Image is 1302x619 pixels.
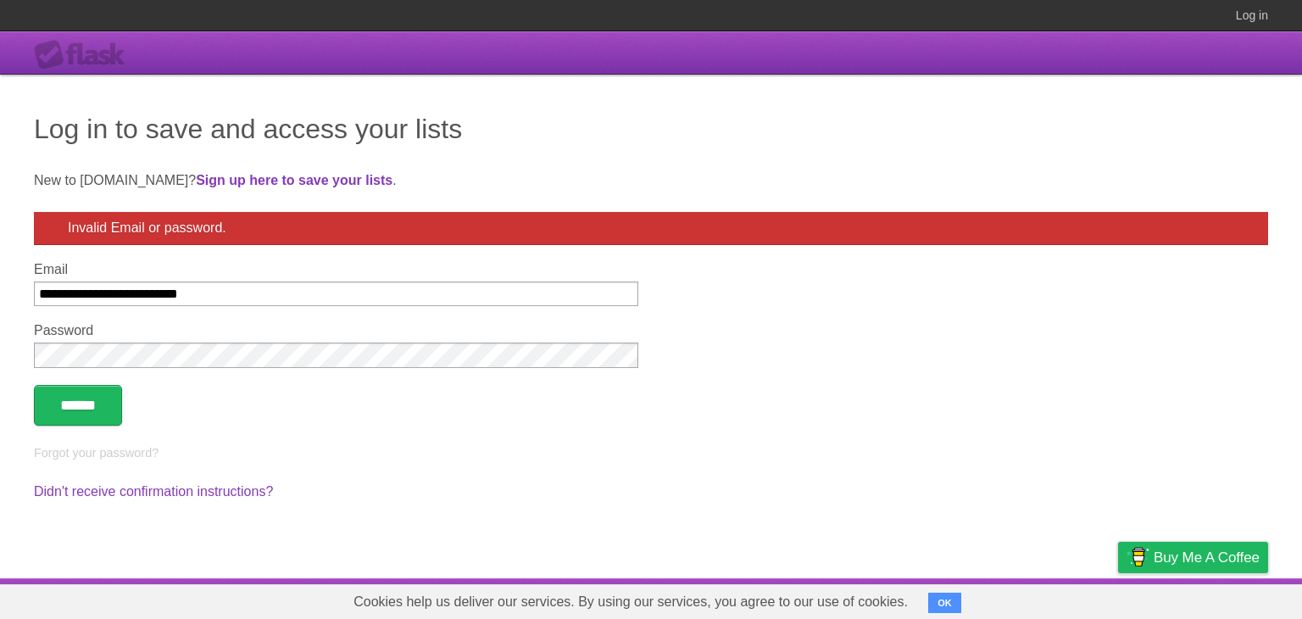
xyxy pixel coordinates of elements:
span: Cookies help us deliver our services. By using our services, you agree to our use of cookies. [337,585,925,619]
div: Invalid Email or password. [34,212,1268,245]
a: Forgot your password? [34,446,159,460]
a: Sign up here to save your lists [196,173,392,187]
img: Buy me a coffee [1127,543,1149,572]
div: Flask [34,40,136,70]
a: Privacy [1096,583,1140,615]
a: Developers [949,583,1017,615]
a: Buy me a coffee [1118,542,1268,573]
span: Buy me a coffee [1154,543,1260,572]
button: OK [928,593,961,613]
a: Terms [1038,583,1076,615]
a: About [893,583,928,615]
p: New to [DOMAIN_NAME]? . [34,170,1268,191]
a: Suggest a feature [1161,583,1268,615]
label: Email [34,262,638,277]
label: Password [34,323,638,338]
a: Didn't receive confirmation instructions? [34,484,273,499]
h1: Log in to save and access your lists [34,109,1268,149]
